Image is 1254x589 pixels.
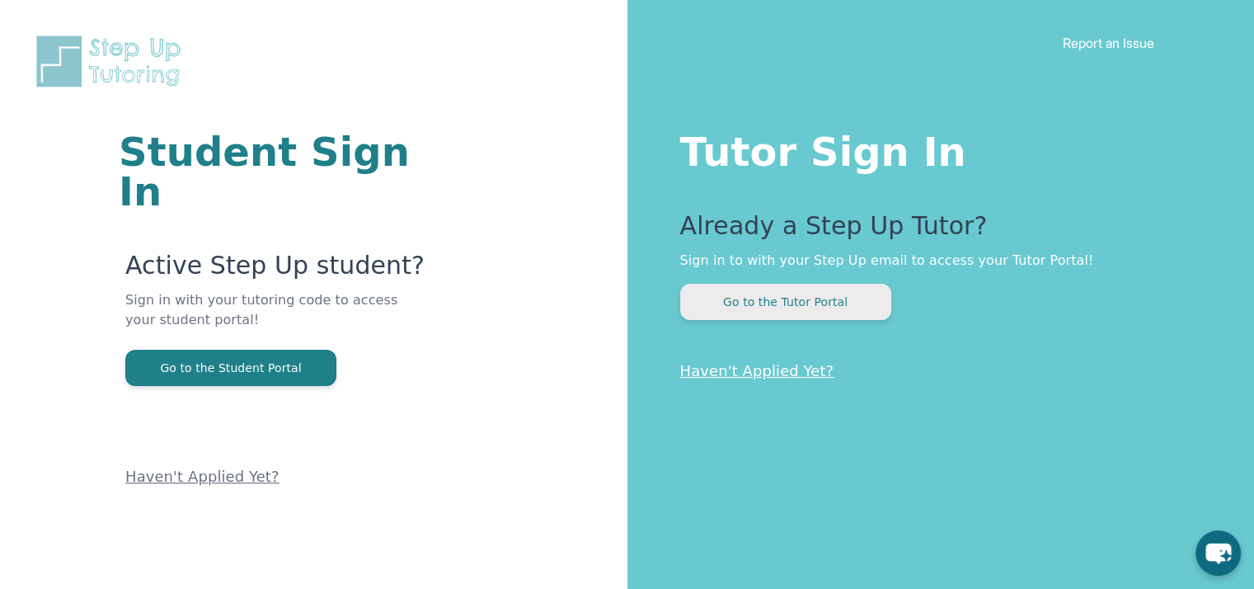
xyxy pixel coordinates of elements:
[33,33,191,90] img: Step Up Tutoring horizontal logo
[680,251,1189,271] p: Sign in to with your Step Up email to access your Tutor Portal!
[125,360,336,375] a: Go to the Student Portal
[680,211,1189,251] p: Already a Step Up Tutor?
[1063,35,1154,51] a: Report an Issue
[125,251,430,290] p: Active Step Up student?
[119,132,430,211] h1: Student Sign In
[125,290,430,350] p: Sign in with your tutoring code to access your student portal!
[1195,530,1241,576] button: chat-button
[125,468,279,485] a: Haven't Applied Yet?
[680,362,834,379] a: Haven't Applied Yet?
[680,125,1189,172] h1: Tutor Sign In
[680,294,891,309] a: Go to the Tutor Portal
[680,284,891,320] button: Go to the Tutor Portal
[125,350,336,386] button: Go to the Student Portal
